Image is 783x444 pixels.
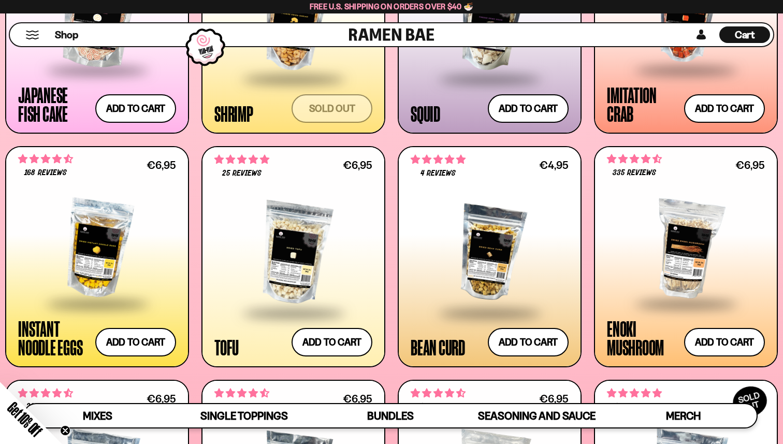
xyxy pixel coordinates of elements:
[613,169,656,177] span: 335 reviews
[411,338,465,356] div: Bean Curd
[214,386,269,400] span: 4.53 stars
[367,409,414,422] span: Bundles
[310,2,474,11] span: Free U.S. Shipping on Orders over $40 🍜
[735,28,755,41] span: Cart
[223,403,260,411] span: 15 reviews
[55,26,78,43] a: Shop
[488,328,569,356] button: Add to cart
[719,23,770,46] a: Cart
[222,169,262,178] span: 25 reviews
[594,146,778,367] a: 4.53 stars 335 reviews €6,95 Enoki Mushroom Add to cart
[317,404,464,427] a: Bundles
[95,328,176,356] button: Add to cart
[684,94,765,123] button: Add to cart
[478,409,596,422] span: Seasoning and Sauce
[610,404,757,427] a: Merch
[343,394,372,404] div: €6,95
[343,160,372,170] div: €6,95
[171,404,317,427] a: Single Toppings
[18,85,90,123] div: Japanese Fish Cake
[421,169,456,178] span: 4 reviews
[488,94,569,123] button: Add to cart
[684,328,765,356] button: Add to cart
[24,404,171,427] a: Mixes
[539,160,569,170] div: €4,95
[147,160,176,170] div: €6,95
[18,319,90,356] div: Instant Noodle Eggs
[24,169,66,177] span: 168 reviews
[666,409,701,422] span: Merch
[607,152,662,166] span: 4.53 stars
[411,386,466,400] span: 4.69 stars
[292,328,372,356] button: Add to cart
[607,386,662,400] span: 4.83 stars
[539,394,569,404] div: €6,95
[147,394,176,404] div: €6,95
[95,94,176,123] button: Add to cart
[615,403,654,411] span: 23 reviews
[411,153,466,166] span: 5.00 stars
[214,338,239,356] div: Tofu
[60,425,70,436] button: Close teaser
[18,152,73,166] span: 4.73 stars
[607,319,679,356] div: Enoki Mushroom
[214,104,253,123] div: Shrimp
[417,403,459,411] span: 123 reviews
[25,31,39,39] button: Mobile Menu Trigger
[398,146,582,367] a: 5.00 stars 4 reviews €4,95 Bean Curd Add to cart
[5,399,45,439] span: Get 10% Off
[55,28,78,42] span: Shop
[607,85,679,123] div: Imitation Crab
[728,381,772,422] div: SOLD OUT
[5,146,189,367] a: 4.73 stars 168 reviews €6,95 Instant Noodle Eggs Add to cart
[201,146,385,367] a: 4.80 stars 25 reviews €6,95 Tofu Add to cart
[411,104,440,123] div: Squid
[200,409,288,422] span: Single Toppings
[214,153,269,166] span: 4.80 stars
[463,404,610,427] a: Seasoning and Sauce
[83,409,112,422] span: Mixes
[735,160,765,170] div: €6,95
